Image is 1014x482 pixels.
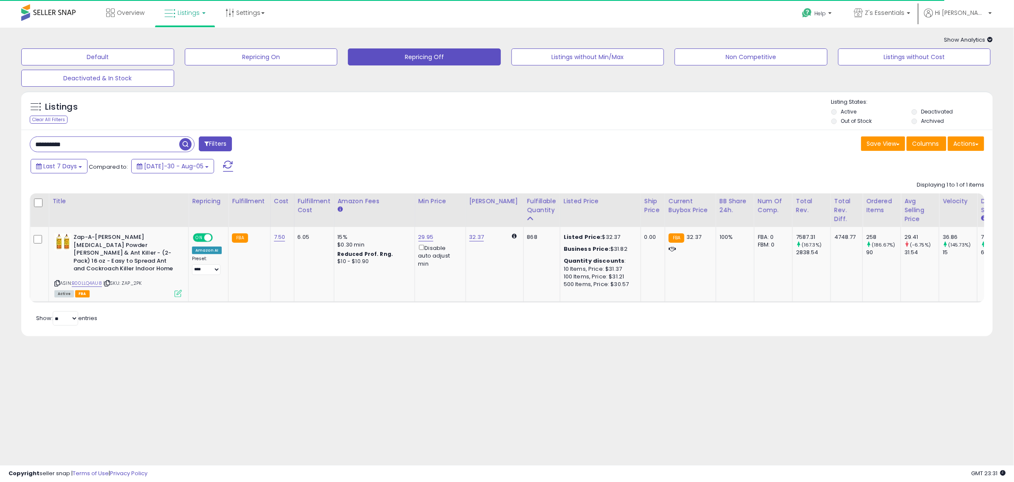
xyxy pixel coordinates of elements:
[298,197,330,215] div: Fulfillment Cost
[838,48,991,65] button: Listings without Cost
[904,233,939,241] div: 29.41
[418,197,462,206] div: Min Price
[338,258,408,265] div: $10 - $10.90
[469,233,484,241] a: 32.37
[758,241,786,249] div: FBM: 0
[232,197,266,206] div: Fulfillment
[30,116,68,124] div: Clear All Filters
[948,136,984,151] button: Actions
[73,233,177,275] b: Zap-A-[PERSON_NAME] [MEDICAL_DATA] Powder [PERSON_NAME] & Ant Killer - (2-Pack) 16 oz - Easy to S...
[865,9,904,17] span: Z's Essentials
[469,197,520,206] div: [PERSON_NAME]
[511,48,664,65] button: Listings without Min/Max
[192,247,222,254] div: Amazon AI
[418,233,434,241] a: 29.95
[981,215,986,222] small: Days In Stock.
[54,233,71,250] img: 51FVeAuRipL._SL40_.jpg
[802,8,812,18] i: Get Help
[866,233,901,241] div: 258
[36,314,97,322] span: Show: entries
[907,136,946,151] button: Columns
[564,233,634,241] div: $32.37
[232,233,248,243] small: FBA
[527,197,556,215] div: Fulfillable Quantity
[943,233,977,241] div: 36.86
[212,234,225,241] span: OFF
[43,162,77,170] span: Last 7 Days
[338,241,408,249] div: $0.30 min
[686,233,701,241] span: 32.37
[298,233,328,241] div: 6.05
[31,159,88,173] button: Last 7 Days
[418,243,459,268] div: Disable auto adjust min
[564,245,610,253] b: Business Price:
[831,98,993,106] p: Listing States:
[669,233,684,243] small: FBA
[185,48,338,65] button: Repricing On
[103,280,141,286] span: | SKU: ZAP_2PK
[944,36,993,44] span: Show Analytics
[834,233,856,241] div: 4748.77
[795,1,840,28] a: Help
[796,233,830,241] div: 7587.31
[841,117,872,125] label: Out of Stock
[199,136,232,151] button: Filters
[935,9,986,17] span: Hi [PERSON_NAME]
[866,249,901,256] div: 90
[131,159,214,173] button: [DATE]-30 - Aug-05
[720,197,751,215] div: BB Share 24h.
[904,249,939,256] div: 31.54
[948,241,971,248] small: (145.73%)
[872,241,895,248] small: (186.67%)
[564,233,602,241] b: Listed Price:
[943,249,977,256] div: 15
[943,197,974,206] div: Velocity
[564,197,637,206] div: Listed Price
[814,10,826,17] span: Help
[274,197,291,206] div: Cost
[54,290,74,298] span: All listings currently available for purchase on Amazon
[796,249,830,256] div: 2838.54
[194,234,204,241] span: ON
[89,163,128,171] span: Compared to:
[564,273,634,281] div: 100 Items, Price: $31.21
[802,241,822,248] small: (167.3%)
[338,206,343,213] small: Amazon Fees.
[274,233,285,241] a: 7.50
[758,233,786,241] div: FBA: 0
[917,181,984,189] div: Displaying 1 to 1 of 1 items
[669,197,712,215] div: Current Buybox Price
[644,197,661,215] div: Ship Price
[75,290,90,298] span: FBA
[192,197,225,206] div: Repricing
[564,265,634,273] div: 10 Items, Price: $31.37
[338,233,408,241] div: 15%
[758,197,789,215] div: Num of Comp.
[338,197,411,206] div: Amazon Fees
[834,197,859,224] div: Total Rev. Diff.
[912,139,939,148] span: Columns
[564,257,625,265] b: Quantity discounts
[564,281,634,288] div: 500 Items, Price: $30.57
[45,101,78,113] h5: Listings
[72,280,102,287] a: B00LLQ4AU8
[564,245,634,253] div: $31.82
[348,48,501,65] button: Repricing Off
[796,197,827,215] div: Total Rev.
[144,162,203,170] span: [DATE]-30 - Aug-05
[921,108,953,115] label: Deactivated
[981,197,1012,215] div: Days In Stock
[841,108,856,115] label: Active
[117,9,144,17] span: Overview
[910,241,931,248] small: (-6.75%)
[644,233,658,241] div: 0.00
[921,117,944,125] label: Archived
[21,70,174,87] button: Deactivated & In Stock
[866,197,897,215] div: Ordered Items
[720,233,748,241] div: 100%
[861,136,905,151] button: Save View
[564,257,634,265] div: :
[52,197,185,206] div: Title
[904,197,935,224] div: Avg Selling Price
[527,233,554,241] div: 868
